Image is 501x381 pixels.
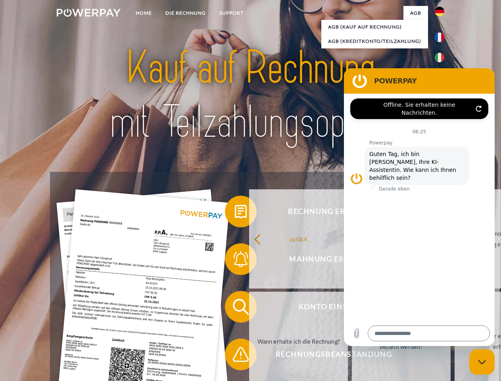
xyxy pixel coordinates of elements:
[231,297,251,317] img: qb_search.svg
[435,33,444,42] img: fr
[225,291,431,323] button: Konto einsehen
[231,344,251,364] img: qb_warning.svg
[129,6,159,20] a: Home
[469,349,495,375] iframe: Schaltfläche zum Öffnen des Messaging-Fensters; Konversation läuft
[159,6,213,20] a: DIE RECHNUNG
[57,9,121,17] img: logo-powerpay-white.svg
[213,6,250,20] a: SUPPORT
[231,202,251,221] img: qb_bill.svg
[344,68,495,346] iframe: Messaging-Fenster
[254,233,343,244] div: zurück
[435,7,444,16] img: de
[225,196,431,227] button: Rechnung erhalten?
[225,243,431,275] button: Mahnung erhalten?
[435,53,444,62] img: it
[76,38,425,152] img: title-powerpay_de.svg
[321,20,428,34] a: AGB (Kauf auf Rechnung)
[231,249,251,269] img: qb_bell.svg
[254,336,343,346] div: Wann erhalte ich die Rechnung?
[225,339,431,370] button: Rechnungsbeanstandung
[321,34,428,48] a: AGB (Kreditkonto/Teilzahlung)
[403,6,428,20] a: agb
